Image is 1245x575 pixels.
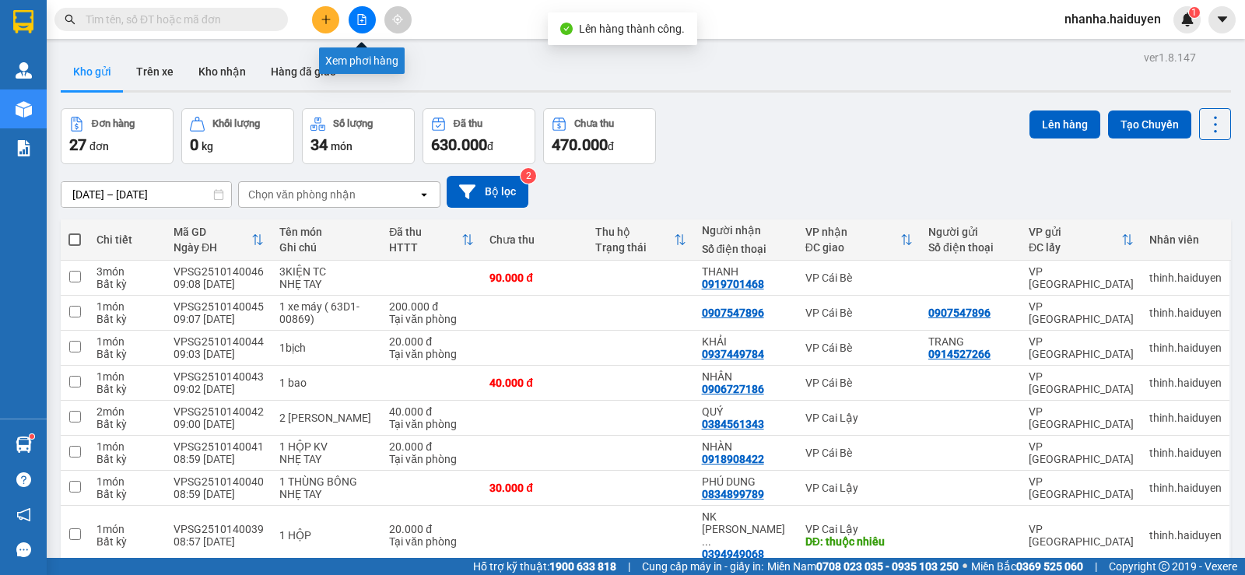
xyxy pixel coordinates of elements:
[174,535,264,548] div: 08:57 [DATE]
[96,405,158,418] div: 2 món
[16,62,32,79] img: warehouse-icon
[16,101,32,117] img: warehouse-icon
[61,108,174,164] button: Đơn hàng27đơn
[331,140,352,153] span: món
[96,348,158,360] div: Bất kỳ
[389,313,474,325] div: Tại văn phòng
[389,535,474,548] div: Tại văn phòng
[65,14,75,25] span: search
[767,558,959,575] span: Miền Nam
[16,140,32,156] img: solution-icon
[279,475,373,488] div: 1 THÙNG BÔNG
[805,447,913,459] div: VP Cái Bè
[96,535,158,548] div: Bất kỳ
[389,348,474,360] div: Tại văn phòng
[174,405,264,418] div: VPSG2510140042
[1029,241,1121,254] div: ĐC lấy
[392,14,403,25] span: aim
[574,118,614,129] div: Chưa thu
[447,176,528,208] button: Bộ lọc
[248,187,356,202] div: Chọn văn phòng nhận
[389,335,474,348] div: 20.000 đ
[389,418,474,430] div: Tại văn phòng
[86,11,269,28] input: Tìm tên, số ĐT hoặc mã đơn
[702,348,764,360] div: 0937449784
[174,241,251,254] div: Ngày ĐH
[552,135,608,154] span: 470.000
[96,488,158,500] div: Bất kỳ
[279,241,373,254] div: Ghi chú
[302,108,415,164] button: Số lượng34món
[1149,233,1222,246] div: Nhân viên
[96,475,158,488] div: 1 món
[279,226,373,238] div: Tên món
[69,135,86,154] span: 27
[333,118,373,129] div: Số lượng
[1029,440,1134,465] div: VP [GEOGRAPHIC_DATA]
[1149,342,1222,354] div: thinh.haiduyen
[1149,307,1222,319] div: thinh.haiduyen
[702,440,790,453] div: NHÀN
[431,135,487,154] span: 630.000
[96,370,158,383] div: 1 món
[279,265,373,278] div: 3KIỆN TC
[279,342,373,354] div: 1bịch
[174,440,264,453] div: VPSG2510140041
[595,226,673,238] div: Thu hộ
[805,377,913,389] div: VP Cái Bè
[928,307,991,319] div: 0907547896
[321,14,331,25] span: plus
[702,224,790,237] div: Người nhận
[1180,12,1194,26] img: icon-new-feature
[96,313,158,325] div: Bất kỳ
[389,241,461,254] div: HTTT
[174,488,264,500] div: 08:59 [DATE]
[702,548,764,560] div: 0394949068
[174,348,264,360] div: 09:03 [DATE]
[928,226,1013,238] div: Người gửi
[279,453,373,465] div: NHẸ TAY
[702,383,764,395] div: 0906727186
[489,377,580,389] div: 40.000 đ
[61,182,231,207] input: Select a date range.
[174,300,264,313] div: VPSG2510140045
[190,135,198,154] span: 0
[928,335,1013,348] div: TRANG
[702,243,790,255] div: Số điện thoại
[702,418,764,430] div: 0384561343
[1108,110,1191,138] button: Tạo Chuyến
[96,278,158,290] div: Bất kỳ
[96,265,158,278] div: 3 món
[96,233,158,246] div: Chi tiết
[279,488,373,500] div: NHẸ TAY
[1149,272,1222,284] div: thinh.haiduyen
[384,6,412,33] button: aim
[1029,475,1134,500] div: VP [GEOGRAPHIC_DATA]
[702,265,790,278] div: THANH
[1149,529,1222,542] div: thinh.haiduyen
[587,219,693,261] th: Toggle SortBy
[174,370,264,383] div: VPSG2510140043
[702,475,790,488] div: PHÚ DUNG
[702,488,764,500] div: 0834899789
[805,482,913,494] div: VP Cai Lậy
[702,405,790,418] div: QUÝ
[61,53,124,90] button: Kho gửi
[560,23,573,35] span: check-circle
[1208,6,1236,33] button: caret-down
[805,226,900,238] div: VP nhận
[96,335,158,348] div: 1 món
[258,53,349,90] button: Hàng đã giao
[489,272,580,284] div: 90.000 đ
[124,53,186,90] button: Trên xe
[166,219,272,261] th: Toggle SortBy
[1191,7,1197,18] span: 1
[96,440,158,453] div: 1 món
[702,278,764,290] div: 0919701468
[798,219,921,261] th: Toggle SortBy
[96,383,158,395] div: Bất kỳ
[1016,560,1083,573] strong: 0369 525 060
[16,542,31,557] span: message
[805,272,913,284] div: VP Cái Bè
[13,10,33,33] img: logo-vxr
